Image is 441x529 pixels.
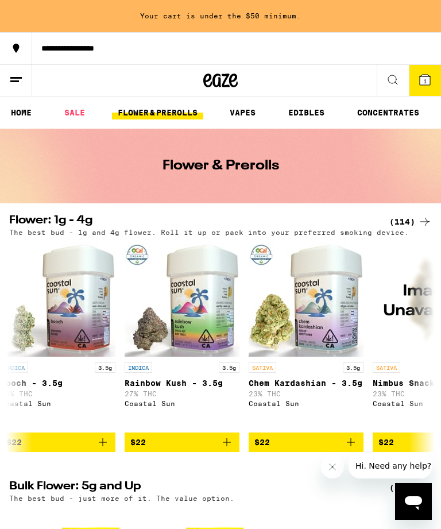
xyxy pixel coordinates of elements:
[343,362,363,373] p: 3.5g
[389,215,432,229] a: (114)
[125,400,239,407] div: Coastal Sun
[224,106,261,119] a: VAPES
[59,106,91,119] a: SALE
[254,438,270,447] span: $22
[125,379,239,388] p: Rainbow Kush - 3.5g
[1,242,115,433] a: Open page for Hooch - 3.5g from Coastal Sun
[349,453,432,478] iframe: Message from company
[283,106,330,119] a: EDIBLES
[378,438,394,447] span: $22
[5,106,37,119] a: HOME
[1,242,115,357] img: Coastal Sun - Hooch - 3.5g
[389,481,432,495] a: (144)
[249,379,363,388] p: Chem Kardashian - 3.5g
[9,215,376,229] h2: Flower: 1g - 4g
[395,483,432,520] iframe: Button to launch messaging window
[1,400,115,407] div: Coastal Sun
[9,229,409,236] p: The best bud - 1g and 4g flower. Roll it up or pack into your preferred smoking device.
[6,438,22,447] span: $22
[423,78,427,84] span: 1
[112,106,203,119] a: FLOWER & PREROLLS
[249,362,276,373] p: SATIVA
[9,481,376,495] h2: Bulk Flower: 5g and Up
[125,390,239,397] p: 27% THC
[249,242,363,433] a: Open page for Chem Kardashian - 3.5g from Coastal Sun
[9,495,234,502] p: The best bud - just more of it. The value option.
[219,362,239,373] p: 3.5g
[351,106,425,119] a: CONCENTRATES
[373,362,400,373] p: SATIVA
[95,362,115,373] p: 3.5g
[249,433,363,452] button: Add to bag
[1,390,115,397] p: 24% THC
[125,362,152,373] p: INDICA
[249,400,363,407] div: Coastal Sun
[125,242,239,433] a: Open page for Rainbow Kush - 3.5g from Coastal Sun
[163,159,279,173] h1: Flower & Prerolls
[1,362,28,373] p: INDICA
[409,65,441,96] button: 1
[125,433,239,452] button: Add to bag
[321,455,344,478] iframe: Close message
[125,242,239,357] img: Coastal Sun - Rainbow Kush - 3.5g
[1,433,115,452] button: Add to bag
[249,390,363,397] p: 23% THC
[130,438,146,447] span: $22
[249,242,363,357] img: Coastal Sun - Chem Kardashian - 3.5g
[1,379,115,388] p: Hooch - 3.5g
